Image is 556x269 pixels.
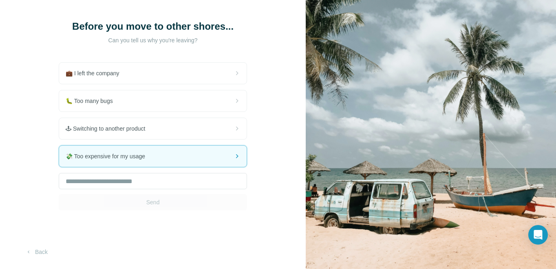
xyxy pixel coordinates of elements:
span: 💸 Too expensive for my usage [66,152,152,160]
span: 🕹 Switching to another product [66,125,152,133]
div: Open Intercom Messenger [528,225,548,245]
h1: Before you move to other shores... [71,20,234,33]
span: 🐛 Too many bugs [66,97,119,105]
span: 💼 I left the company [66,69,126,77]
button: Back [20,245,53,259]
p: Can you tell us why you're leaving? [71,36,234,44]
